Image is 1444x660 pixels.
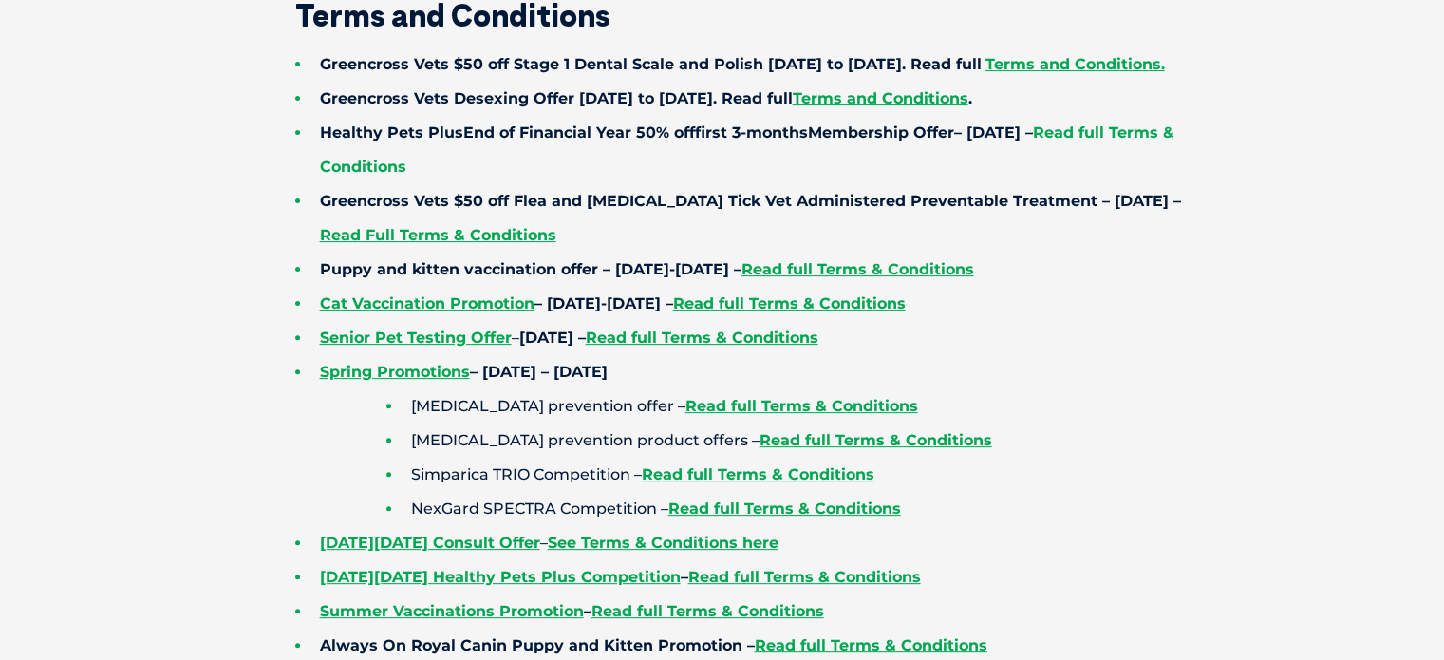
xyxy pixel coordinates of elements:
a: Read full Terms & Conditions [755,636,987,654]
strong: Greencross Vets Desexing Offer [DATE] to [DATE]. Read full . [320,89,972,107]
li: [MEDICAL_DATA] prevention offer – [386,389,1216,424]
a: [DATE][DATE] Healthy Pets Plus Competition [320,568,681,586]
a: Read Full Terms & Conditions [320,226,556,244]
strong: – [DATE]-[DATE] – [320,294,906,312]
a: Read full Terms & Conditions [668,500,901,518]
a: Read full Terms & Conditions [741,260,974,278]
li: – [295,321,1216,355]
li: NexGard SPECTRA Competition – [386,492,1216,526]
a: Read full Terms & Conditions [586,329,818,347]
li: – [295,526,1216,560]
a: Read full Terms & Conditions [688,568,921,586]
li: [MEDICAL_DATA] prevention product offers – [386,424,1216,458]
a: Read full Terms & Conditions [591,602,824,620]
a: Read full Terms & Conditions [642,465,874,483]
a: Read full Terms & Conditions [320,123,1174,176]
strong: Greencross Vets $50 off Stage 1 Dental Scale and Polish [DATE] to [DATE]. Read full [320,55,982,73]
a: Read full Terms & Conditions [673,294,906,312]
a: Read full Terms & Conditions [685,397,918,415]
span: End of Financial Year 50% off [463,123,695,141]
strong: – [320,602,591,620]
a: Cat Vaccination Promotion [320,294,534,312]
a: Terms and Conditions. [985,55,1165,73]
li: Simparica TRIO Competition – [386,458,1216,492]
strong: Puppy and kitten vaccination offer – [DATE]-[DATE] – [320,260,974,278]
a: Spring Promotions [320,363,470,381]
strong: Greencross Vets $50 off Flea and [MEDICAL_DATA] Tick Vet Administered Preventable Treatment – [DA... [320,192,1181,244]
a: [DATE][DATE] Consult Offer [320,534,540,552]
span: first 3-months [695,123,808,141]
strong: Always On Royal Canin Puppy and Kitten Promotion – [320,636,755,654]
a: Summer Vaccinations Promotion [320,602,584,620]
a: Senior Pet Testing Offer [320,329,512,347]
strong: Healthy Pets Plus [320,123,1174,176]
span: Membership Offer [808,123,954,141]
a: Read full Terms & Conditions [760,431,992,449]
strong: [DATE] – [519,329,818,347]
strong: – [DATE] – [DATE] [320,363,608,381]
strong: – [320,568,688,586]
a: Terms and Conditions [793,89,968,107]
span: – [DATE] – [320,123,1174,176]
a: See Terms & Conditions here [548,534,778,552]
